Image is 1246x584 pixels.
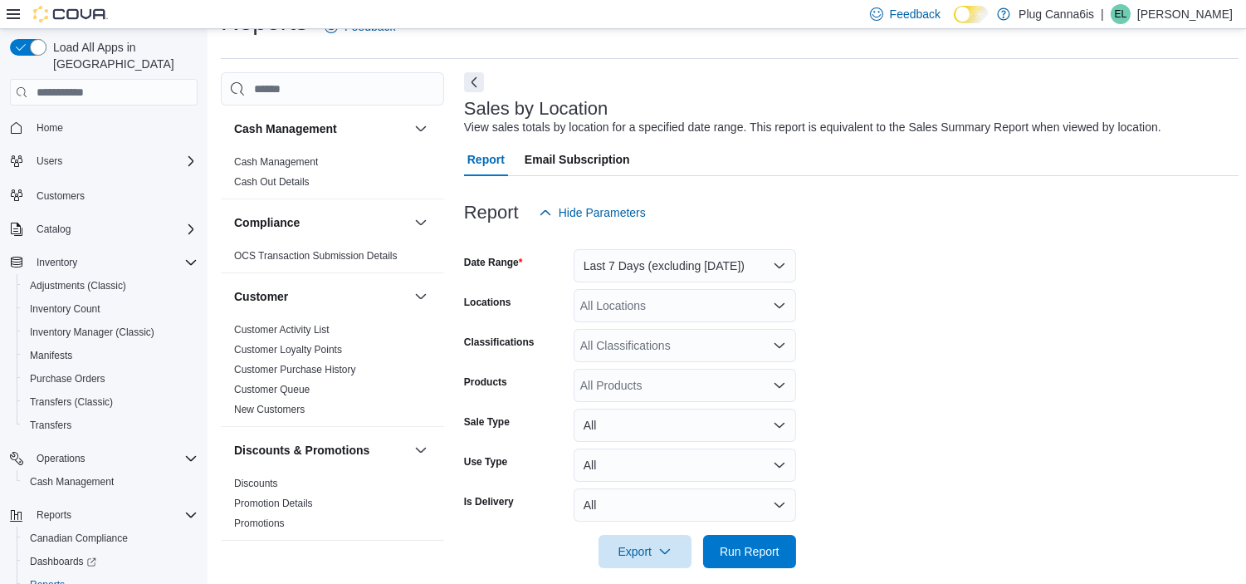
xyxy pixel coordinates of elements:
label: Use Type [464,455,507,469]
span: Manifests [30,349,72,362]
a: Promotion Details [234,498,313,509]
button: Transfers [17,414,204,437]
span: Promotions [234,517,285,530]
button: Export [599,535,691,568]
button: Operations [3,447,204,470]
div: Emil Lebar [1111,4,1131,24]
input: Dark Mode [954,6,989,23]
span: Transfers [23,415,198,435]
h3: Cash Management [234,120,337,137]
span: OCS Transaction Submission Details [234,249,398,263]
span: Adjustments (Classic) [23,276,198,296]
a: Promotions [234,518,285,529]
a: Purchase Orders [23,369,112,389]
button: Run Report [703,535,796,568]
span: Discounts [234,477,278,490]
span: Customer Loyalty Points [234,343,342,356]
span: Dark Mode [954,23,955,24]
span: Run Report [720,543,779,560]
button: Reports [3,503,204,527]
span: Dashboards [23,552,198,572]
button: Inventory [30,253,84,272]
button: Operations [30,449,92,469]
span: Catalog [30,219,198,239]
h3: Report [464,203,519,223]
a: Inventory Count [23,299,107,319]
h3: Customer [234,288,288,305]
span: Transfers [30,419,71,432]
button: Adjustments (Classic) [17,274,204,297]
a: Dashboards [17,550,204,573]
button: Users [30,151,69,171]
div: Cash Management [221,152,444,199]
span: Customer Activity List [234,323,330,336]
h3: Discounts & Promotions [234,442,369,459]
a: Customer Activity List [234,324,330,336]
a: Dashboards [23,552,103,572]
button: Compliance [411,213,431,233]
a: OCS Transaction Submission Details [234,250,398,262]
span: Canadian Compliance [23,528,198,548]
a: Transfers (Classic) [23,392,120,412]
span: Canadian Compliance [30,532,128,545]
label: Is Delivery [464,495,514,508]
a: Customer Purchase History [234,364,356,375]
span: Purchase Orders [23,369,198,389]
span: Operations [37,452,86,465]
button: Discounts & Promotions [234,442,408,459]
span: Reports [30,505,198,525]
p: Plug Canna6is [1019,4,1094,24]
span: Users [37,155,62,168]
button: Cash Management [234,120,408,137]
span: Cash Management [30,475,114,488]
img: Cova [33,6,108,22]
button: Compliance [234,214,408,231]
button: All [574,488,796,522]
label: Sale Type [464,415,510,429]
button: Users [3,150,204,173]
a: Adjustments (Classic) [23,276,133,296]
div: Discounts & Promotions [221,474,444,540]
span: Catalog [37,223,71,236]
span: Customer Queue [234,383,310,396]
button: Discounts & Promotions [411,440,431,460]
span: Cash Out Details [234,175,310,189]
a: Canadian Compliance [23,528,134,548]
span: Cash Management [234,155,318,169]
label: Classifications [464,336,535,349]
button: All [574,449,796,482]
span: Dashboards [30,555,96,568]
span: Purchase Orders [30,372,105,385]
span: Customers [37,189,85,203]
span: Home [30,117,198,138]
a: Inventory Manager (Classic) [23,322,161,342]
button: Cash Management [411,119,431,139]
span: New Customers [234,403,305,416]
label: Products [464,375,507,389]
span: Report [467,143,505,176]
span: Reports [37,508,71,522]
label: Locations [464,296,511,309]
a: Manifests [23,346,79,366]
span: Inventory Count [23,299,198,319]
p: | [1101,4,1104,24]
button: Last 7 Days (excluding [DATE]) [574,249,796,282]
span: Home [37,121,63,135]
span: Hide Parameters [559,204,646,221]
a: Customers [30,186,91,206]
span: Load All Apps in [GEOGRAPHIC_DATA] [46,39,198,72]
a: Transfers [23,415,78,435]
button: Transfers (Classic) [17,390,204,414]
span: EL [1115,4,1127,24]
button: Catalog [3,218,204,241]
p: [PERSON_NAME] [1137,4,1233,24]
button: Open list of options [773,379,786,392]
a: New Customers [234,404,305,415]
span: Customers [30,184,198,205]
span: Inventory Count [30,302,100,316]
button: Cash Management [17,470,204,493]
button: Inventory Count [17,297,204,321]
div: View sales totals by location for a specified date range. This report is equivalent to the Sales ... [464,119,1161,136]
span: Customer Purchase History [234,363,356,376]
span: Inventory Manager (Classic) [30,326,154,339]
